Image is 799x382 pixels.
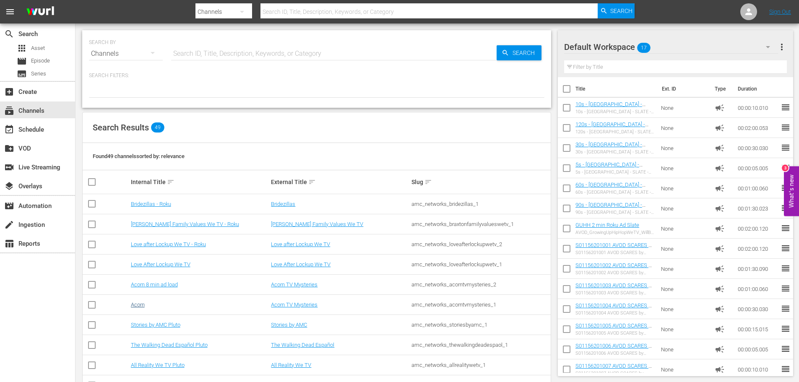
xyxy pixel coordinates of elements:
[575,330,655,336] div: S01156201005 AVOD SCARES by SHUDDER WillBeRightBack 15
[411,322,549,328] div: amc_networks_storiesbyamc_1
[575,161,643,174] a: 5s - [GEOGRAPHIC_DATA] - SLATE - 2021
[131,281,178,288] a: Acorn 8 min ad load
[715,324,725,334] span: Ad
[781,223,791,233] span: reorder
[781,143,791,153] span: reorder
[271,201,295,207] a: Bridezillas
[93,122,149,133] span: Search Results
[411,261,549,268] div: amc_networks_loveafterlockupwetv_1
[658,239,711,259] td: None
[411,301,549,308] div: amc_networks_acorntvmysteries_1
[715,244,725,254] span: Ad
[131,261,190,268] a: Love After Lockup We TV
[131,322,180,328] a: Stories by AMC Pluto
[734,319,781,339] td: 00:00:15.015
[637,39,651,57] span: 17
[4,239,14,249] span: Reports
[734,218,781,239] td: 00:02:00.120
[782,164,789,171] div: 3
[710,77,733,101] th: Type
[715,123,725,133] span: Ad
[575,121,648,134] a: 120s - [GEOGRAPHIC_DATA] - SLATE - 2021
[411,177,549,187] div: Slug
[715,304,725,314] span: Ad
[575,322,654,335] a: S01156201005 AVOD SCARES by SHUDDER WillBeRightBack 15
[575,222,639,228] a: GUHH 2 min Roku Ad Slate
[575,371,655,376] div: S01156201007 AVOD SCARES by SHUDDER WillBeRightBack 10
[734,339,781,359] td: 00:00:05.005
[271,281,318,288] a: Acorn TV Mysteries
[734,158,781,178] td: 00:00:05.005
[658,198,711,218] td: None
[4,143,14,153] span: VOD
[17,56,27,66] span: Episode
[271,261,331,268] a: Love After Lockup We TV
[657,77,710,101] th: Ext. ID
[411,342,549,348] div: amc_networks_thewalkingdeadespaol_1
[658,339,711,359] td: None
[734,98,781,118] td: 00:00:10.010
[31,57,50,65] span: Episode
[781,304,791,314] span: reorder
[658,118,711,138] td: None
[781,183,791,193] span: reorder
[658,178,711,198] td: None
[781,324,791,334] span: reorder
[658,319,711,339] td: None
[497,45,541,60] button: Search
[575,210,655,215] div: 90s - [GEOGRAPHIC_DATA] - SLATE - 2021
[575,169,655,175] div: 5s - [GEOGRAPHIC_DATA] - SLATE - 2021
[658,279,711,299] td: None
[20,2,60,22] img: ans4CAIJ8jUAAAAAAAAAAAAAAAAAAAAAAAAgQb4GAAAAAAAAAAAAAAAAAAAAAAAAJMjXAAAAAAAAAAAAAAAAAAAAAAAAgAT5G...
[4,201,14,211] span: Automation
[424,178,432,186] span: sort
[509,45,541,60] span: Search
[734,138,781,158] td: 00:00:30.030
[781,203,791,213] span: reorder
[575,250,655,255] div: S01156201001 AVOD SCARES by SHUDDER WillBeRightBack 120
[784,166,799,216] button: Open Feedback Widget
[575,182,645,194] a: 60s - [GEOGRAPHIC_DATA] - SLATE - 2021
[575,109,655,114] div: 10s - [GEOGRAPHIC_DATA] - SLATE - 2021
[598,3,635,18] button: Search
[734,359,781,379] td: 00:00:10.010
[271,177,409,187] div: External Title
[575,230,655,235] div: AVOD_GrowingUpHipHopWeTV_WillBeRightBack _2MinCountdown_RB24_S01398804001-Roku
[89,72,544,79] p: Search Filters:
[658,138,711,158] td: None
[715,223,725,234] span: Ad
[734,279,781,299] td: 00:01:00.060
[131,221,239,227] a: [PERSON_NAME] Family Values We TV - Roku
[658,218,711,239] td: None
[575,190,655,195] div: 60s - [GEOGRAPHIC_DATA] - SLATE - 2021
[151,122,164,133] span: 49
[781,364,791,374] span: reorder
[4,106,14,116] span: Channels
[658,98,711,118] td: None
[131,342,208,348] a: The Walking Dead Español Pluto
[781,122,791,133] span: reorder
[4,220,14,230] span: Ingestion
[777,37,787,57] button: more_vert
[575,282,654,295] a: S01156201003 AVOD SCARES by SHUDDER WillBeRightBack 60
[31,70,46,78] span: Series
[715,344,725,354] span: Ad
[715,103,725,113] span: Ad
[17,43,27,53] span: Asset
[4,29,14,39] span: Search
[31,44,45,52] span: Asset
[411,221,549,227] div: amc_networks_braxtonfamilyvalueswetv_1
[715,183,725,193] span: Ad
[4,87,14,97] span: Create
[715,364,725,374] span: Ad
[610,3,632,18] span: Search
[564,35,778,59] div: Default Workspace
[734,239,781,259] td: 00:02:00.120
[131,241,206,247] a: Love after Lockup We TV - Roku
[411,281,549,288] div: amc_networks_acorntvmysteries_2
[575,270,655,275] div: S01156201002 AVOD SCARES by SHUDDER WillBeRightBack 90
[271,322,307,328] a: Stories by AMC
[734,178,781,198] td: 00:01:00.060
[715,284,725,294] span: Ad
[131,301,145,308] a: Acorn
